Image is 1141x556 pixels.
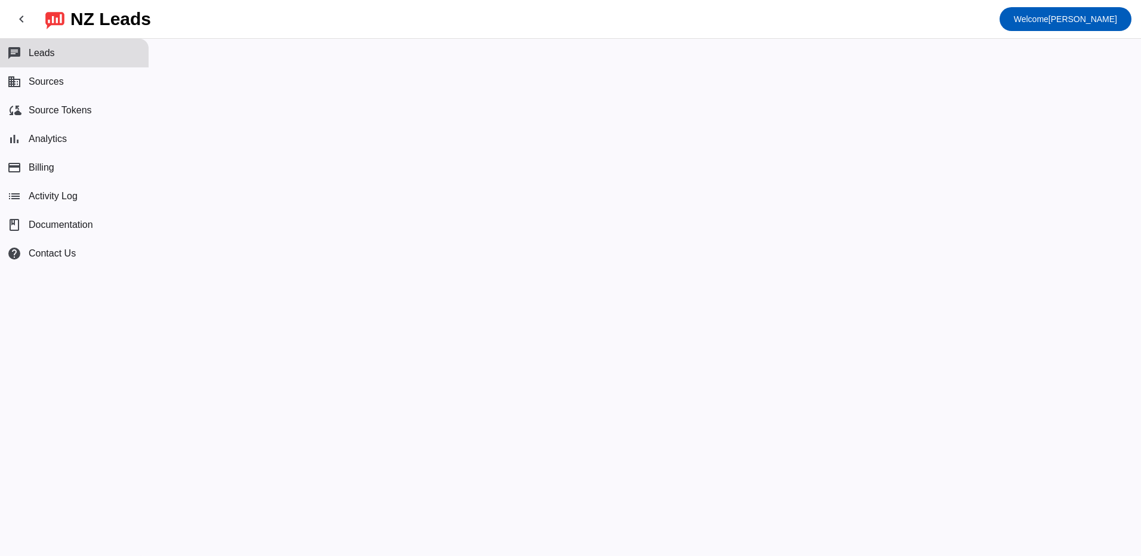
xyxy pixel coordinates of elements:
span: Source Tokens [29,105,92,116]
span: Sources [29,76,64,87]
mat-icon: list [7,189,21,203]
span: [PERSON_NAME] [1014,11,1117,27]
span: Analytics [29,134,67,144]
div: NZ Leads [70,11,151,27]
img: logo [45,9,64,29]
span: Documentation [29,220,93,230]
button: Welcome[PERSON_NAME] [1000,7,1131,31]
span: Welcome [1014,14,1049,24]
mat-icon: payment [7,160,21,175]
mat-icon: chevron_left [14,12,29,26]
span: Billing [29,162,54,173]
mat-icon: cloud_sync [7,103,21,118]
span: Activity Log [29,191,78,202]
mat-icon: business [7,75,21,89]
span: Leads [29,48,55,58]
mat-icon: chat [7,46,21,60]
span: Contact Us [29,248,76,259]
mat-icon: help [7,246,21,261]
span: book [7,218,21,232]
mat-icon: bar_chart [7,132,21,146]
